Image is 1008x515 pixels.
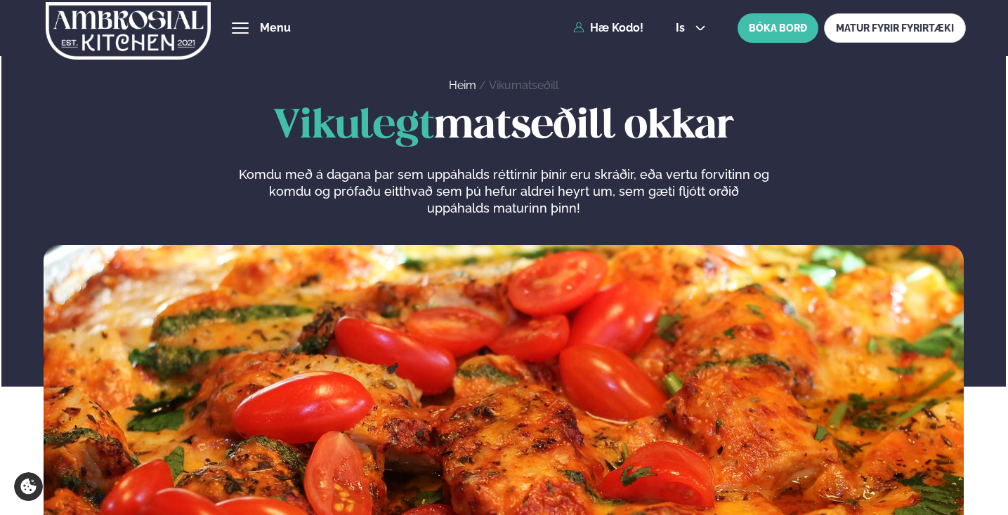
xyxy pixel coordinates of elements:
[665,22,717,34] button: is
[273,107,434,146] span: Vikulegt
[676,22,689,34] span: is
[479,79,489,92] span: /
[449,79,476,92] a: Heim
[489,79,558,92] a: Vikumatseðill
[738,13,818,43] button: BÓKA BORÐ
[238,166,769,217] p: Komdu með á dagana þar sem uppáhalds réttirnir þínir eru skráðir, eða vertu forvitinn og komdu og...
[232,20,249,36] button: hamburger
[44,105,964,149] h1: matseðill okkar
[14,472,43,501] a: Cookie settings
[573,22,643,34] a: Hæ Kodo!
[45,2,212,60] img: logo
[824,13,966,43] a: MATUR FYRIR FYRIRTÆKI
